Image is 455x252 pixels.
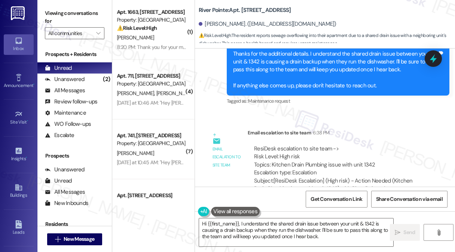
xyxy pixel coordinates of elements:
[45,131,74,139] div: Escalate
[117,90,156,97] span: [PERSON_NAME]
[4,144,34,165] a: Insights •
[403,228,415,236] span: Send
[45,98,97,106] div: Review follow-ups
[233,50,438,90] div: Thanks for the additional details. I understand the shared drain issue between your unit & 1342 i...
[37,152,112,160] div: Prospects
[45,87,85,94] div: All Messages
[199,6,291,14] b: River Pointe: Apt. [STREET_ADDRESS]
[45,64,72,72] div: Unread
[117,150,154,156] span: [PERSON_NAME]
[4,218,34,238] a: Leads
[227,96,450,106] div: Tagged as:
[213,145,242,169] div: Email escalation to site team
[254,145,423,177] div: ResiDesk escalation to site team -> Risk Level: High risk Topics: Kitchen Drain Plumbing issue wi...
[199,218,393,246] textarea: Hi {{first_name}}, I understand the shared drain issue between your unit & 1342 is causing a drai...
[371,191,448,208] button: Share Conversation via email
[45,75,85,83] div: Unanswered
[37,50,112,58] div: Prospects + Residents
[45,199,88,207] div: New Inbounds
[390,224,420,241] button: Send
[436,230,442,236] i: 
[27,118,28,124] span: •
[199,32,455,48] span: : The resident reports sewage overflowing into their apartment due to a shared drain issue with a...
[26,155,27,160] span: •
[311,129,329,137] div: 6:38 PM
[376,195,443,203] span: Share Conversation via email
[45,7,104,27] label: Viewing conversations for
[117,34,154,41] span: [PERSON_NAME]
[96,30,100,36] i: 
[37,220,112,228] div: Residents
[101,74,112,85] div: (2)
[117,140,186,147] div: Property: [GEOGRAPHIC_DATA]
[199,20,336,28] div: [PERSON_NAME]. ([EMAIL_ADDRESS][DOMAIN_NAME])
[48,27,92,39] input: All communities
[33,82,34,87] span: •
[45,120,91,128] div: WO Follow-ups
[254,177,423,201] div: Subject: [ResiDesk Escalation] (High risk) - Action Needed (Kitchen Drain Plumbing issue with uni...
[117,25,157,31] strong: ⚠️ Risk Level: High
[55,236,61,242] i: 
[45,166,85,174] div: Unanswered
[45,188,85,196] div: All Messages
[11,6,26,20] img: ResiDesk Logo
[4,108,34,128] a: Site Visit •
[4,181,34,201] a: Buildings
[117,80,186,88] div: Property: [GEOGRAPHIC_DATA]
[117,8,186,16] div: Apt. 1663, [STREET_ADDRESS]
[117,72,186,80] div: Apt. 711, [STREET_ADDRESS]
[117,16,186,24] div: Property: [GEOGRAPHIC_DATA]
[248,98,290,104] span: Maintenance request
[156,90,194,97] span: [PERSON_NAME]
[45,109,86,117] div: Maintenance
[117,132,186,140] div: Apt. 741, [STREET_ADDRESS]
[248,129,429,139] div: Email escalation to site team
[311,195,362,203] span: Get Conversation Link
[117,192,186,199] div: Apt. [STREET_ADDRESS]
[306,191,367,208] button: Get Conversation Link
[199,32,231,38] strong: ⚠️ Risk Level: High
[64,235,94,243] span: New Message
[47,233,103,245] button: New Message
[4,34,34,55] a: Inbox
[395,230,400,236] i: 
[45,177,72,185] div: Unread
